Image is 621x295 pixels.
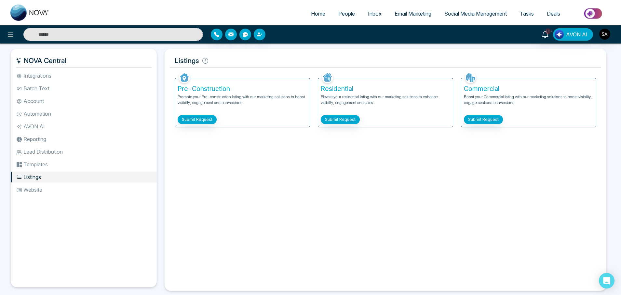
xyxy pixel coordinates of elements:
[11,70,157,81] li: Integrations
[464,115,503,124] button: Submit Request
[545,28,551,34] span: 10+
[321,94,450,112] p: Elevate your residential listing with our marketing solutions to enhance visibility, engagement a...
[178,115,217,124] button: Submit Request
[361,7,388,20] a: Inbox
[599,29,610,40] img: User Avatar
[11,96,157,107] li: Account
[465,72,476,83] img: Commercial
[464,94,593,112] p: Boost your Commercial listing with our marketing solutions to boost visibility, engagement and co...
[10,5,49,21] img: Nova CRM Logo
[11,121,157,132] li: AVON AI
[178,85,307,93] h5: Pre-Construction
[464,85,593,93] h5: Commercial
[11,184,157,195] li: Website
[322,72,333,83] img: Residential
[570,6,617,21] img: Market-place.gif
[388,7,438,20] a: Email Marketing
[11,108,157,119] li: Automation
[321,85,450,93] h5: Residential
[368,10,382,17] span: Inbox
[566,31,587,38] span: AVON AI
[547,10,560,17] span: Deals
[11,146,157,157] li: Lead Distribution
[332,7,361,20] a: People
[338,10,355,17] span: People
[11,172,157,183] li: Listings
[11,83,157,94] li: Batch Text
[16,54,152,68] h5: NOVA Central
[11,159,157,170] li: Templates
[599,273,614,289] div: Open Intercom Messenger
[178,94,307,112] p: Promote your Pre-construction listing with our marketing solutions to boost visibility, engagemen...
[540,7,567,20] a: Deals
[444,10,507,17] span: Social Media Management
[537,28,553,40] a: 10+
[170,54,601,68] h5: Listings
[321,115,360,124] button: Submit Request
[520,10,534,17] span: Tasks
[513,7,540,20] a: Tasks
[438,7,513,20] a: Social Media Management
[311,10,325,17] span: Home
[304,7,332,20] a: Home
[555,30,564,39] img: Lead Flow
[11,134,157,145] li: Reporting
[553,28,593,41] button: AVON AI
[179,72,190,83] img: Pre-Construction
[395,10,431,17] span: Email Marketing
